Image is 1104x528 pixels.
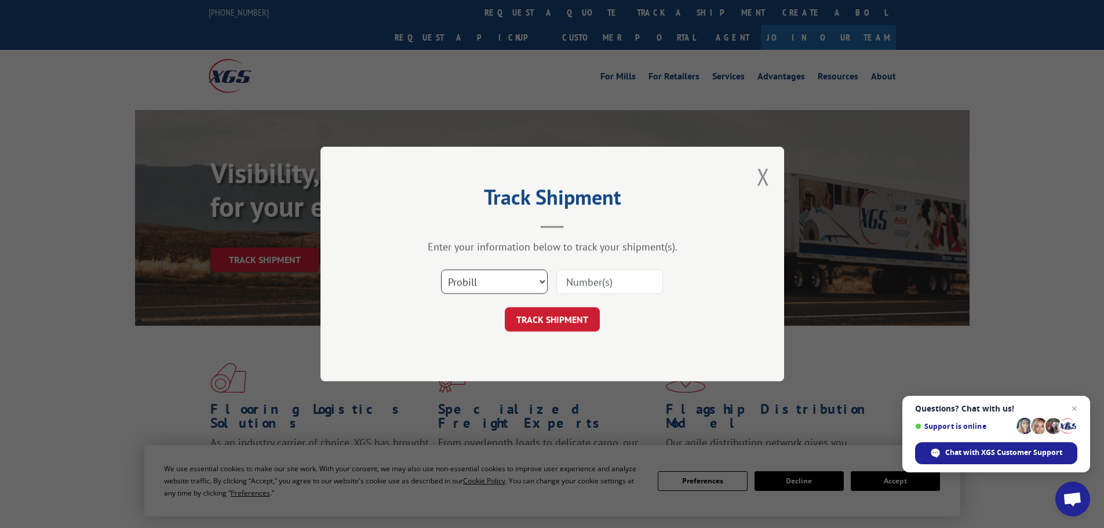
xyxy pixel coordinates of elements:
[556,270,663,294] input: Number(s)
[915,404,1077,413] span: Questions? Chat with us!
[915,442,1077,464] div: Chat with XGS Customer Support
[505,307,600,332] button: TRACK SHIPMENT
[1055,482,1090,516] div: Open chat
[378,189,726,211] h2: Track Shipment
[757,161,770,192] button: Close modal
[945,447,1062,458] span: Chat with XGS Customer Support
[1067,402,1081,416] span: Close chat
[378,240,726,253] div: Enter your information below to track your shipment(s).
[915,422,1012,431] span: Support is online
